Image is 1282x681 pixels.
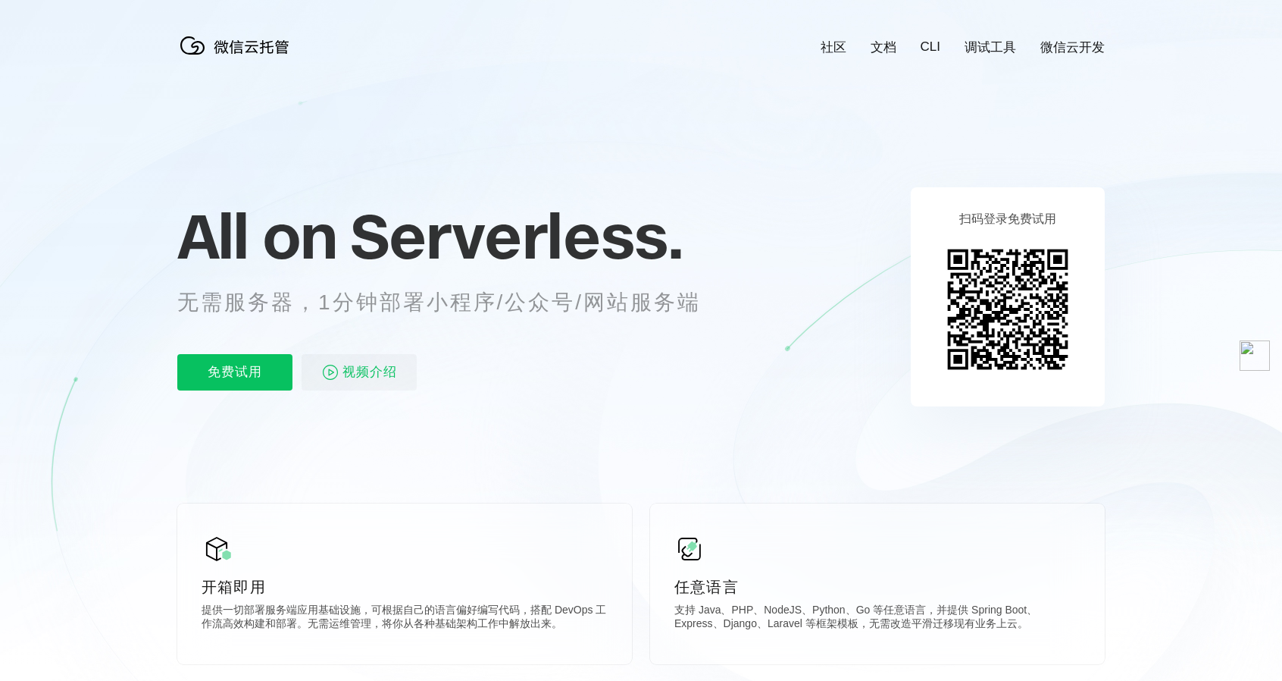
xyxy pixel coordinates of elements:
[674,604,1080,634] p: 支持 Java、PHP、NodeJS、Python、Go 等任意语言，并提供 Spring Boot、Express、Django、Laravel 等框架模板，无需改造平滑迁移现有业务上云。
[202,576,608,598] p: 开箱即用
[321,363,339,381] img: video_play.svg
[821,39,846,56] a: 社区
[177,198,336,274] span: All on
[1040,39,1105,56] a: 微信云开发
[202,604,608,634] p: 提供一切部署服务端应用基础设施，可根据自己的语言偏好编写代码，搭配 DevOps 工作流高效构建和部署。无需运维管理，将你从各种基础架构工作中解放出来。
[674,576,1080,598] p: 任意语言
[177,287,729,318] p: 无需服务器，1分钟部署小程序/公众号/网站服务端
[350,198,683,274] span: Serverless.
[965,39,1016,56] a: 调试工具
[342,354,397,391] span: 视频介绍
[177,354,292,391] p: 免费试用
[871,39,896,56] a: 文档
[177,30,299,61] img: 微信云托管
[959,212,1056,228] p: 扫码登录免费试用
[921,39,940,55] a: CLI
[177,50,299,63] a: 微信云托管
